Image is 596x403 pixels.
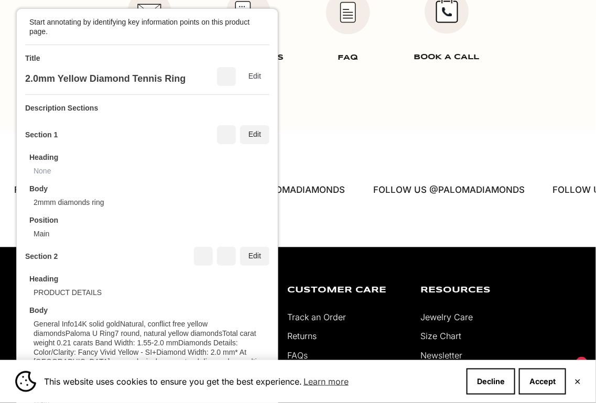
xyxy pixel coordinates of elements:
div: Delete [217,247,236,266]
a: Learn more [302,374,350,389]
div: Title [25,53,40,63]
div: Edit [240,247,269,266]
div: Move up [194,247,213,266]
a: FAQs [287,351,308,361]
button: Close [574,378,581,385]
a: Newsletter [420,351,462,361]
div: Section 1 [25,130,58,139]
a: Returns [287,331,317,342]
span: This website uses cookies to ensure you get the best experience. [44,374,458,389]
img: Cookie banner [15,371,36,392]
div: Body [29,306,48,315]
div: Section 2 [25,252,58,261]
div: Edit [240,125,269,144]
div: PRODUCT DETAILS [34,288,102,297]
div: Position [29,215,58,225]
div: Heading [29,153,58,162]
div: 2mmm diamonds ring [34,198,104,207]
div: Start annotating by identifying key information points on this product page. [29,17,255,36]
div: General Info14K solid goldNatural, conflict free yellow diamondsPaloma U Ring7 round, natural yel... [34,319,265,376]
a: Jewelry Care [420,312,473,323]
p: FOLLOW US @PALOMADIAMONDS [370,183,522,198]
div: Heading [29,274,58,284]
div: Body [29,184,48,193]
a: Track an Order [287,312,346,323]
button: Accept [519,368,566,395]
div: Edit [240,67,269,86]
p: FOLLOW US @PALOMADIAMONDS [11,183,162,198]
div: Main [34,229,49,238]
p: Resources [420,287,538,295]
a: Size Chart [420,331,461,342]
div: Delete [217,67,236,86]
div: None [34,166,51,176]
p: Customer Care [287,287,405,295]
div: Delete [217,125,236,144]
div: Description Sections [25,103,98,113]
p: FOLLOW US @PALOMADIAMONDS [190,183,342,198]
button: Decline [467,368,515,395]
div: 2.0mm Yellow Diamond Tennis Ring [25,73,186,84]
